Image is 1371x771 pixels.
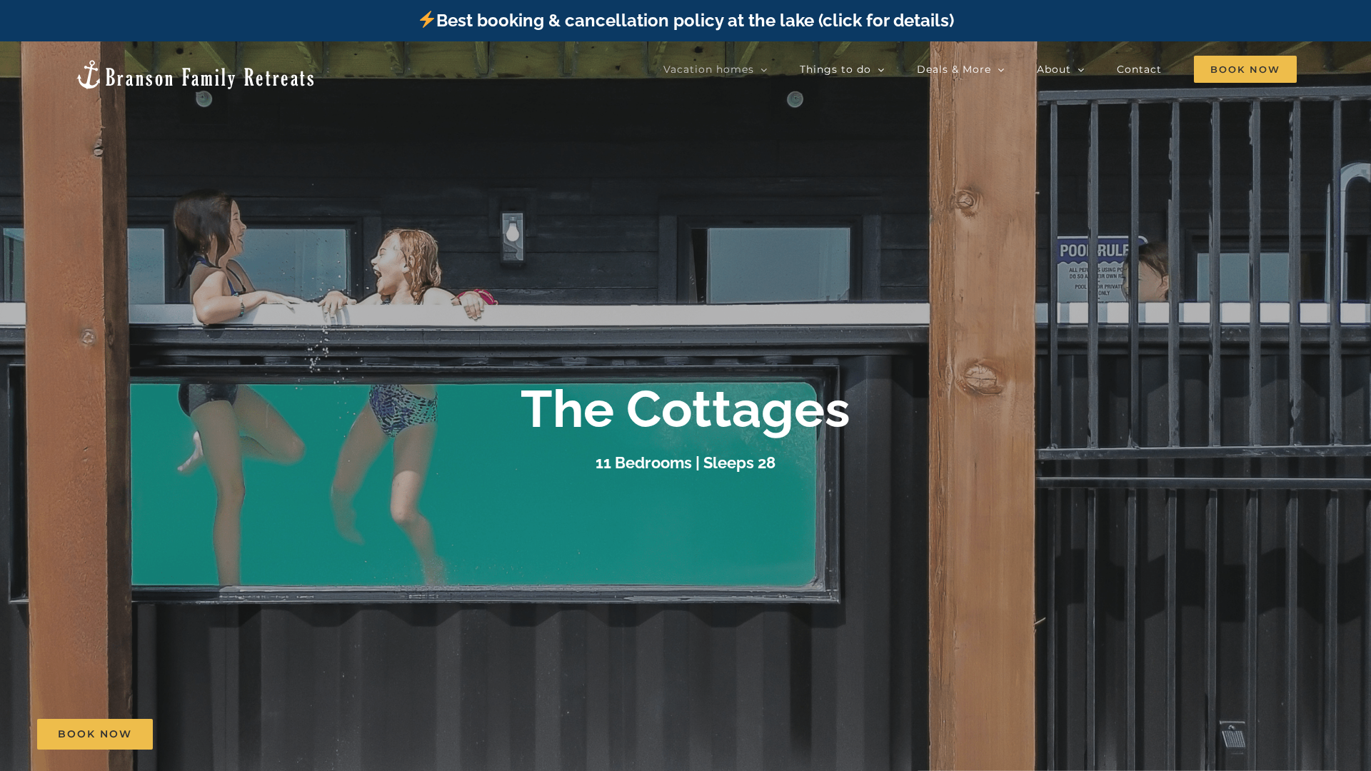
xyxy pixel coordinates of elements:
nav: Main Menu [663,55,1297,84]
span: Deals & More [917,64,991,74]
img: ⚡️ [418,11,436,28]
a: Things to do [800,55,885,84]
h3: 11 Bedrooms | Sleeps 28 [596,453,775,472]
span: Things to do [800,64,871,74]
a: Best booking & cancellation policy at the lake (click for details) [417,10,954,31]
span: About [1037,64,1071,74]
b: The Cottages [521,379,850,440]
a: Book Now [37,719,153,750]
a: Contact [1117,55,1162,84]
span: Contact [1117,64,1162,74]
a: Deals & More [917,55,1005,84]
a: About [1037,55,1085,84]
span: Book Now [1194,56,1297,83]
a: Vacation homes [663,55,768,84]
span: Vacation homes [663,64,754,74]
img: Branson Family Retreats Logo [74,59,316,91]
span: Book Now [58,728,132,740]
